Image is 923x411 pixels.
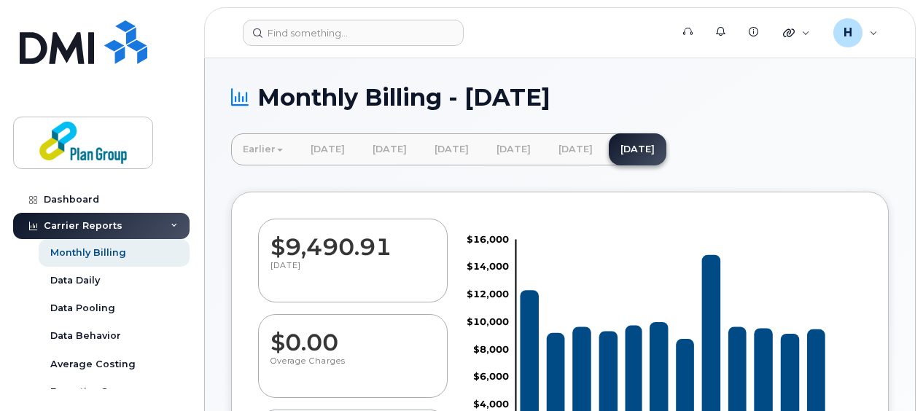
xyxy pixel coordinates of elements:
[423,133,480,165] a: [DATE]
[485,133,542,165] a: [DATE]
[361,133,418,165] a: [DATE]
[231,133,295,165] a: Earlier
[270,356,435,382] p: Overage Charges
[547,133,604,165] a: [DATE]
[270,315,435,356] dd: $0.00
[609,133,666,165] a: [DATE]
[231,85,889,110] h1: Monthly Billing - [DATE]
[473,342,509,354] tspan: $8,000
[467,288,509,300] tspan: $12,000
[473,370,509,382] tspan: $6,000
[467,315,509,326] tspan: $10,000
[299,133,357,165] a: [DATE]
[467,232,509,244] tspan: $16,000
[473,398,509,410] tspan: $4,000
[270,219,435,260] dd: $9,490.91
[270,260,435,286] p: [DATE]
[467,260,509,272] tspan: $14,000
